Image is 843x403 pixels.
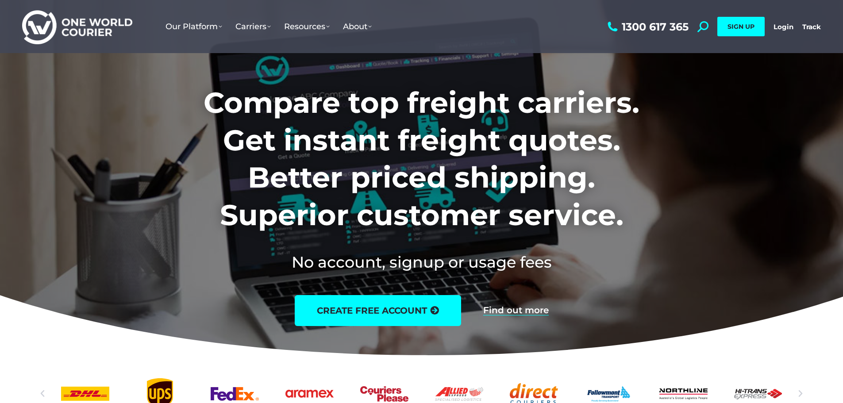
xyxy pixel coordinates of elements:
[343,22,372,31] span: About
[145,251,698,273] h2: No account, signup or usage fees
[166,22,222,31] span: Our Platform
[22,9,132,45] img: One World Courier
[605,21,689,32] a: 1300 617 365
[295,295,461,326] a: create free account
[277,13,336,40] a: Resources
[336,13,378,40] a: About
[284,22,330,31] span: Resources
[235,22,271,31] span: Carriers
[728,23,754,31] span: SIGN UP
[802,23,821,31] a: Track
[159,13,229,40] a: Our Platform
[483,306,549,315] a: Find out more
[717,17,765,36] a: SIGN UP
[774,23,793,31] a: Login
[229,13,277,40] a: Carriers
[145,84,698,234] h1: Compare top freight carriers. Get instant freight quotes. Better priced shipping. Superior custom...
